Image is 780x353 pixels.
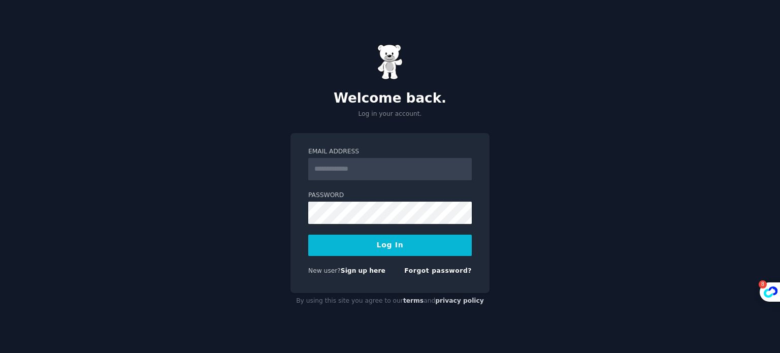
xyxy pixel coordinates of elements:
[308,267,341,274] span: New user?
[377,44,403,80] img: Gummy Bear
[290,110,490,119] p: Log in your account.
[308,191,472,200] label: Password
[404,267,472,274] a: Forgot password?
[435,297,484,304] a: privacy policy
[308,235,472,256] button: Log In
[290,293,490,309] div: By using this site you agree to our and
[403,297,424,304] a: terms
[308,147,472,156] label: Email Address
[290,90,490,107] h2: Welcome back.
[341,267,385,274] a: Sign up here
